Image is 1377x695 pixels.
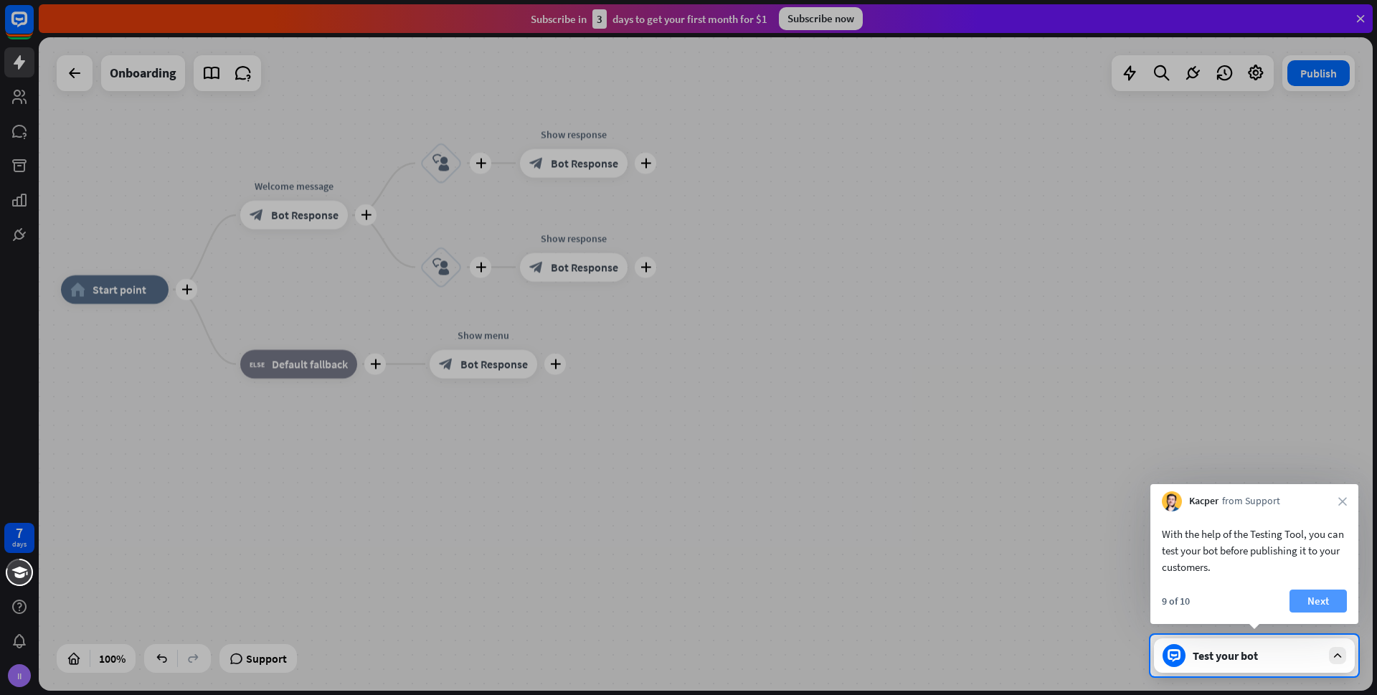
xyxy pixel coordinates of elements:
span: Kacper [1189,494,1219,509]
span: from Support [1222,494,1280,509]
i: close [1338,497,1347,506]
button: Next [1290,590,1347,613]
div: 9 of 10 [1162,595,1190,607]
button: Open LiveChat chat widget [11,6,55,49]
div: With the help of the Testing Tool, you can test your bot before publishing it to your customers. [1162,526,1347,575]
div: Test your bot [1193,648,1322,663]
